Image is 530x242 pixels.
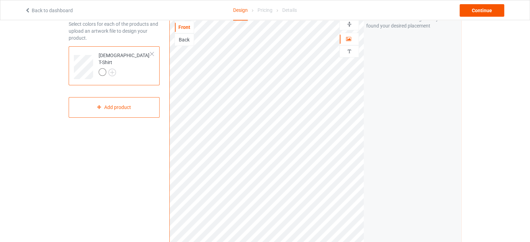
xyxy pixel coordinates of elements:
[25,8,73,13] a: Back to dashboard
[69,97,160,118] div: Add product
[69,46,160,85] div: [DEMOGRAPHIC_DATA] T-Shirt
[346,21,353,28] img: svg%3E%0A
[258,0,272,20] div: Pricing
[175,24,194,31] div: Front
[346,48,353,55] img: svg%3E%0A
[460,4,504,17] div: Continue
[366,15,459,29] div: Move and resize the design until you have found your desired placement
[233,0,248,21] div: Design
[282,0,297,20] div: Details
[99,52,151,76] div: [DEMOGRAPHIC_DATA] T-Shirt
[175,36,194,43] div: Back
[69,21,160,41] div: Select colors for each of the products and upload an artwork file to design your product.
[108,69,116,76] img: svg+xml;base64,PD94bWwgdmVyc2lvbj0iMS4wIiBlbmNvZGluZz0iVVRGLTgiPz4KPHN2ZyB3aWR0aD0iMjJweCIgaGVpZ2...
